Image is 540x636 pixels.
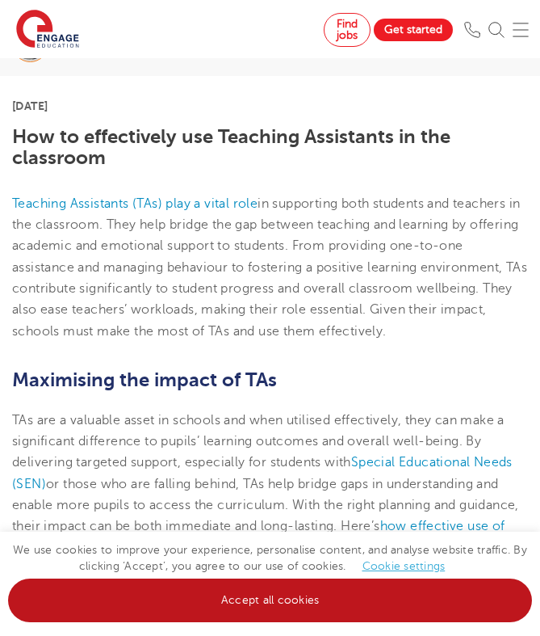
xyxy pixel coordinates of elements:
a: Find jobs [324,13,370,47]
a: Cookie settings [362,560,446,572]
img: Engage Education [16,10,79,50]
span: We use cookies to improve your experience, personalise content, and analyse website traffic. By c... [8,544,532,606]
a: Accept all cookies [8,579,532,622]
p: [DATE] [12,100,528,112]
p: TAs are a valuable asset in schools and when utilised effectively, they can make a significant di... [12,410,528,558]
h2: Maximising the impact of TAs [12,366,528,394]
a: Special Educational Needs (SEN) [12,455,513,491]
span: Find jobs [337,18,358,41]
a: Get started [374,19,453,41]
img: Mobile Menu [513,22,529,38]
img: Search [488,22,504,38]
h1: How to effectively use Teaching Assistants in the classroom [12,126,528,169]
a: Teaching Assistants (TAs) play a vital role [12,196,257,211]
p: in supporting both students and teachers in the classroom. They help bridge the gap between teach... [12,193,528,342]
img: Phone [464,22,480,38]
